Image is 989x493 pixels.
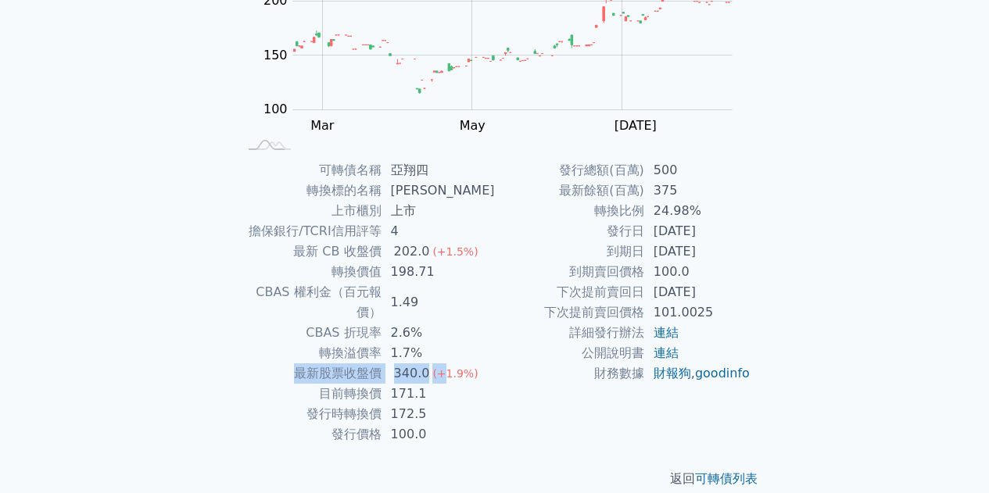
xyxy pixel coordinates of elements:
div: 340.0 [391,363,433,384]
td: 最新股票收盤價 [238,363,382,384]
a: 連結 [654,345,679,360]
td: 2.6% [382,323,495,343]
tspan: [DATE] [615,118,657,133]
td: [DATE] [644,221,751,241]
td: 4 [382,221,495,241]
td: 下次提前賣回日 [495,282,644,302]
span: (+1.9%) [432,367,478,380]
td: 101.0025 [644,302,751,323]
td: 100.0 [644,262,751,282]
div: 202.0 [391,241,433,262]
td: , [644,363,751,384]
td: 1.7% [382,343,495,363]
td: 可轉債名稱 [238,160,382,180]
tspan: 100 [263,102,288,116]
td: 詳細發行辦法 [495,323,644,343]
td: 財務數據 [495,363,644,384]
td: 上市櫃別 [238,201,382,221]
td: 到期賣回價格 [495,262,644,282]
a: 連結 [654,325,679,340]
p: 返回 [220,470,770,488]
td: 最新 CB 收盤價 [238,241,382,262]
td: [PERSON_NAME] [382,180,495,201]
a: goodinfo [695,366,750,380]
td: 發行時轉換價 [238,404,382,424]
td: 擔保銀行/TCRI信用評等 [238,221,382,241]
td: [DATE] [644,282,751,302]
td: CBAS 權利金（百元報價） [238,282,382,323]
td: 亞翔四 [382,160,495,180]
td: 100.0 [382,424,495,445]
td: 轉換比例 [495,201,644,221]
td: 198.71 [382,262,495,282]
td: 轉換溢價率 [238,343,382,363]
td: 發行價格 [238,424,382,445]
td: 172.5 [382,404,495,424]
a: 可轉債列表 [695,471,758,486]
tspan: May [460,118,486,133]
td: 上市 [382,201,495,221]
tspan: 150 [263,48,288,63]
tspan: Mar [310,118,335,133]
td: CBAS 折現率 [238,323,382,343]
td: 24.98% [644,201,751,221]
iframe: Chat Widget [911,418,989,493]
td: 171.1 [382,384,495,404]
a: 財報狗 [654,366,691,380]
td: 目前轉換價 [238,384,382,404]
td: 下次提前賣回價格 [495,302,644,323]
td: 轉換標的名稱 [238,180,382,201]
td: [DATE] [644,241,751,262]
td: 1.49 [382,282,495,323]
span: (+1.5%) [432,245,478,258]
td: 375 [644,180,751,201]
td: 公開說明書 [495,343,644,363]
td: 轉換價值 [238,262,382,282]
td: 發行日 [495,221,644,241]
td: 發行總額(百萬) [495,160,644,180]
td: 最新餘額(百萬) [495,180,644,201]
td: 到期日 [495,241,644,262]
td: 500 [644,160,751,180]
